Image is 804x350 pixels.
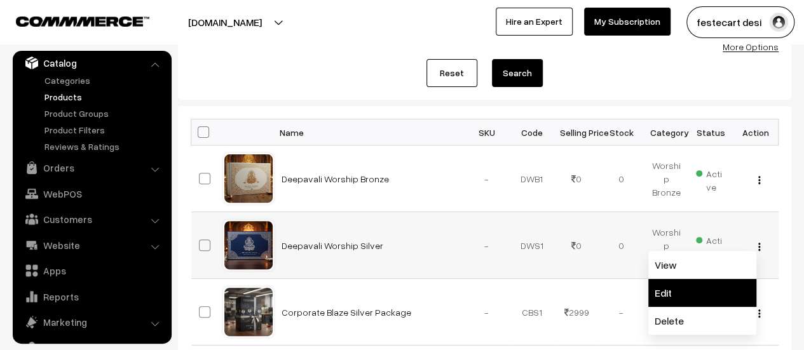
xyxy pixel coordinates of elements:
a: Apps [16,259,167,282]
td: DWS1 [509,212,554,279]
td: 2999 [554,279,599,346]
a: COMMMERCE [16,13,127,28]
th: Selling Price [554,119,599,145]
img: Menu [758,243,760,251]
a: My Subscription [584,8,671,36]
th: SKU [465,119,510,145]
th: Action [733,119,779,145]
a: Corporate Blaze Silver Package [282,307,411,318]
a: Deepavali Worship Bronze [282,173,389,184]
a: Reviews & Ratings [41,140,167,153]
td: Worship Silver [644,212,689,279]
a: Reset [426,59,477,87]
a: Orders [16,156,167,179]
a: Product Filters [41,123,167,137]
a: More Options [723,41,779,52]
td: Corporate [644,279,689,346]
td: - [465,212,510,279]
th: Status [688,119,733,145]
td: 0 [554,145,599,212]
a: Marketing [16,311,167,333]
a: Products [41,90,167,104]
a: View [648,251,756,279]
td: - [599,279,644,346]
span: Active [696,164,726,194]
img: COMMMERCE [16,17,149,26]
img: user [769,13,788,32]
th: Stock [599,119,644,145]
a: Categories [41,74,167,87]
span: Active [696,231,726,260]
td: 0 [599,145,644,212]
th: Name [274,119,465,145]
img: Menu [758,309,760,318]
button: festecart desi [686,6,794,38]
a: Reports [16,285,167,308]
button: Search [492,59,543,87]
a: Catalog [16,51,167,74]
a: Website [16,234,167,257]
td: - [465,279,510,346]
button: [DOMAIN_NAME] [144,6,306,38]
a: Edit [648,279,756,307]
td: 0 [554,212,599,279]
a: WebPOS [16,182,167,205]
a: Hire an Expert [496,8,573,36]
a: Deepavali Worship Silver [282,240,383,251]
img: Menu [758,176,760,184]
a: Customers [16,208,167,231]
a: Delete [648,307,756,335]
td: Worship Bronze [644,145,689,212]
td: DWB1 [509,145,554,212]
td: - [465,145,510,212]
td: 0 [599,212,644,279]
th: Code [509,119,554,145]
th: Category [644,119,689,145]
a: Product Groups [41,107,167,120]
td: CBS1 [509,279,554,346]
